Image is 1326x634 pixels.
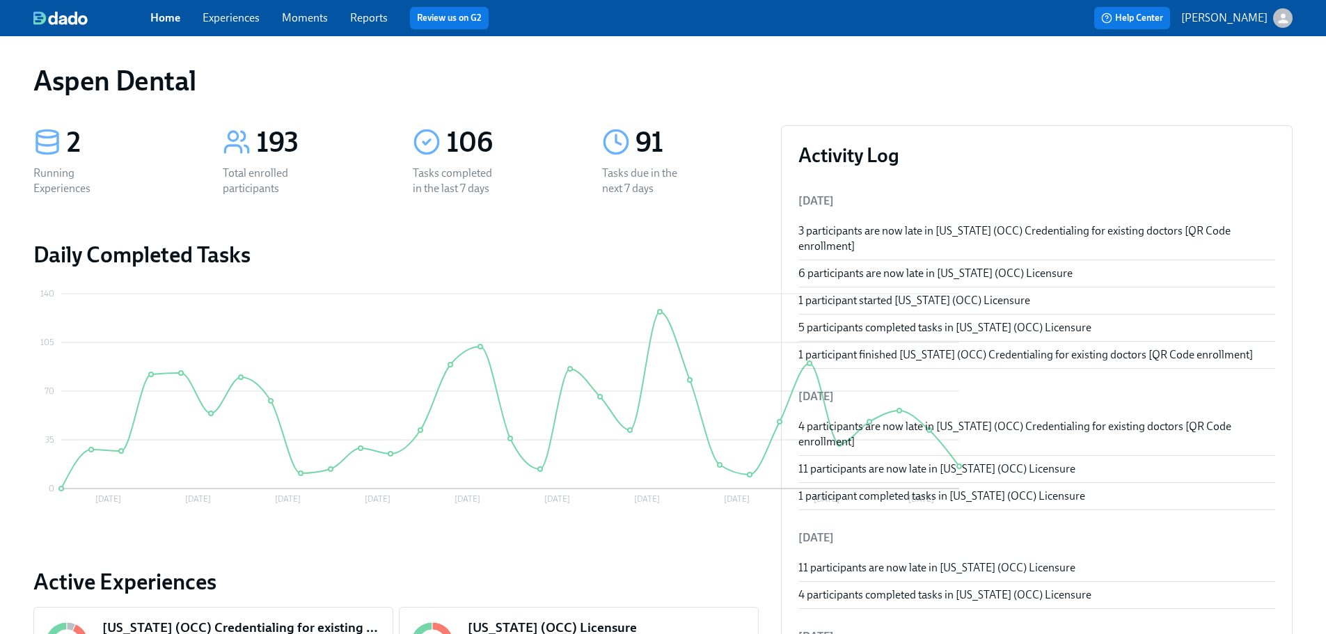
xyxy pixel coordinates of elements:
div: 1 participant finished [US_STATE] (OCC) Credentialing for existing doctors [QR Code enrollment] [798,347,1275,363]
a: Experiences [203,11,260,24]
div: 3 participants are now late in [US_STATE] (OCC) Credentialing for existing doctors [QR Code enrol... [798,223,1275,254]
a: Home [150,11,180,24]
tspan: [DATE] [365,494,390,504]
div: Tasks completed in the last 7 days [413,166,502,196]
div: 106 [446,125,569,160]
div: 1 participant completed tasks in [US_STATE] (OCC) Licensure [798,489,1275,504]
img: dado [33,11,88,25]
li: [DATE] [798,521,1275,555]
tspan: [DATE] [544,494,570,504]
button: [PERSON_NAME] [1181,8,1293,28]
p: [PERSON_NAME] [1181,10,1268,26]
span: [DATE] [798,194,834,207]
a: dado [33,11,150,25]
tspan: 105 [40,338,54,347]
div: 5 participants completed tasks in [US_STATE] (OCC) Licensure [798,320,1275,335]
tspan: 140 [40,289,54,299]
div: Tasks due in the next 7 days [602,166,691,196]
div: 2 [67,125,189,160]
a: Moments [282,11,328,24]
div: 1 participant started [US_STATE] (OCC) Licensure [798,293,1275,308]
tspan: [DATE] [724,494,750,504]
h1: Aspen Dental [33,64,196,97]
tspan: [DATE] [185,494,211,504]
div: 11 participants are now late in [US_STATE] (OCC) Licensure [798,461,1275,477]
div: Running Experiences [33,166,123,196]
tspan: 0 [49,484,54,493]
div: Total enrolled participants [223,166,312,196]
tspan: [DATE] [95,494,121,504]
div: 91 [636,125,758,160]
li: [DATE] [798,380,1275,413]
tspan: 70 [45,386,54,396]
a: Active Experiences [33,568,759,596]
tspan: [DATE] [455,494,480,504]
a: Reports [350,11,388,24]
div: 4 participants completed tasks in [US_STATE] (OCC) Licensure [798,587,1275,603]
tspan: 35 [45,435,54,445]
a: Review us on G2 [417,11,482,25]
tspan: [DATE] [275,494,301,504]
h3: Activity Log [798,143,1275,168]
div: 4 participants are now late in [US_STATE] (OCC) Credentialing for existing doctors [QR Code enrol... [798,419,1275,450]
button: Help Center [1094,7,1170,29]
h2: Daily Completed Tasks [33,241,759,269]
button: Review us on G2 [410,7,489,29]
div: 11 participants are now late in [US_STATE] (OCC) Licensure [798,560,1275,576]
div: 193 [256,125,379,160]
div: 6 participants are now late in [US_STATE] (OCC) Licensure [798,266,1275,281]
tspan: [DATE] [634,494,660,504]
span: Help Center [1101,11,1163,25]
